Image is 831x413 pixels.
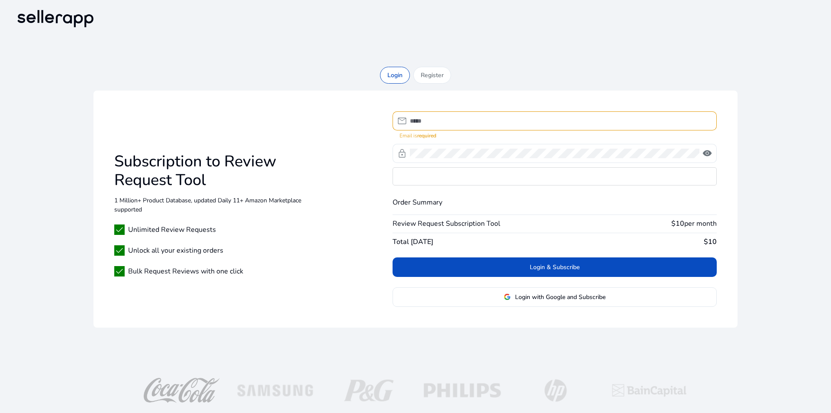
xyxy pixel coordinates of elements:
[417,132,436,139] strong: required
[393,257,717,277] button: Login & Subscribe
[397,148,407,159] span: lock
[530,263,580,272] span: Login & Subscribe
[684,219,717,228] span: per month
[702,148,712,159] span: visibility
[399,130,710,140] mat-error: Email is
[128,224,216,235] span: Unlimited Review Requests
[393,218,500,229] span: Review Request Subscription Tool
[128,266,243,276] span: Bulk Request Reviews with one click
[114,245,125,256] span: check
[114,152,330,189] h1: Subscription to Review Request Tool
[671,219,684,228] b: $10
[234,378,317,403] img: Samsung-logo-white.png
[515,293,606,302] span: Login with Google and Subscribe
[397,116,407,126] span: mail
[327,378,410,403] img: p-g-logo-white.png
[704,237,717,247] b: $10
[421,71,444,80] p: Register
[393,198,717,207] h4: Order Summary
[114,224,125,235] span: check
[393,168,716,185] iframe: Secure card payment input frame
[514,378,597,403] img: hp-logo-white.png
[140,378,223,403] img: coca-cola-logo.png
[504,293,511,300] img: google-logo.svg
[14,7,97,30] img: sellerapp-logo
[128,245,223,256] span: Unlock all your existing orders
[393,237,433,247] span: Total [DATE]
[114,266,125,276] span: check
[608,378,691,403] img: baincapitalTopLogo.png
[114,196,330,214] p: 1 Million+ Product Database, updated Daily 11+ Amazon Marketplace supported
[393,287,717,307] button: Login with Google and Subscribe
[387,71,403,80] p: Login
[421,378,504,403] img: philips-logo-white.png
